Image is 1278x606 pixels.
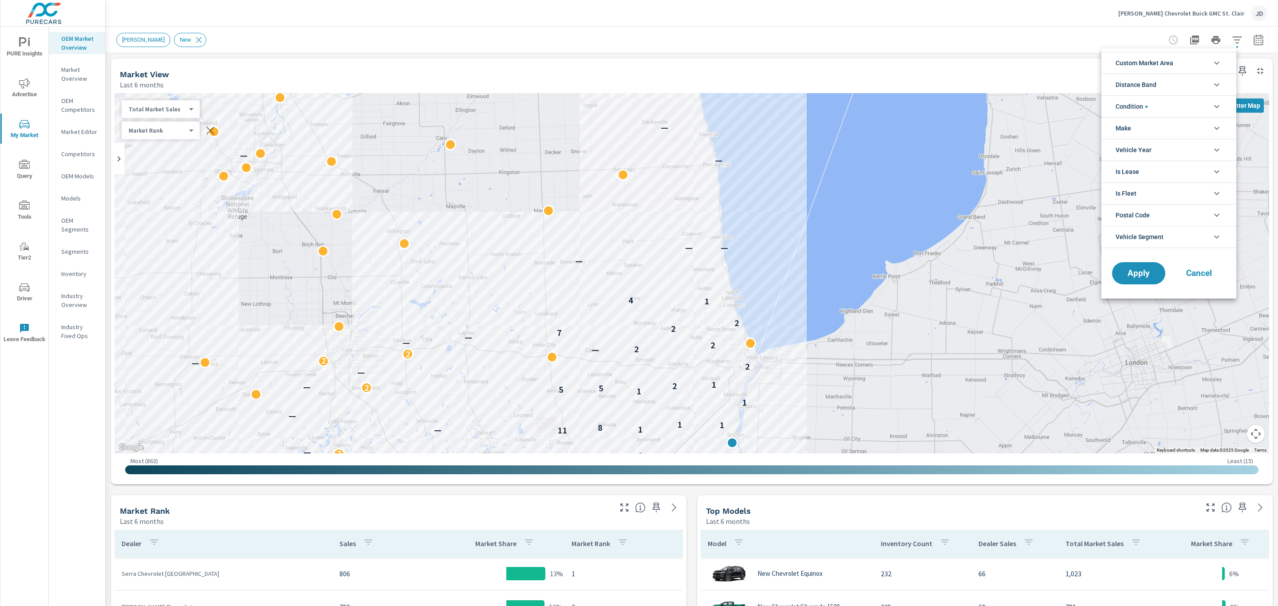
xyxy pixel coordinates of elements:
button: Apply [1112,262,1165,284]
span: Condition [1116,96,1148,117]
span: Cancel [1181,269,1217,277]
span: Distance Band [1116,74,1156,95]
span: Custom Market Area [1116,52,1173,74]
span: Is Fleet [1116,183,1136,204]
span: Postal Code [1116,205,1150,226]
span: Apply [1121,269,1156,277]
span: Is Lease [1116,161,1139,182]
button: Cancel [1172,262,1226,284]
span: Vehicle Segment [1116,226,1164,248]
span: Vehicle Year [1116,139,1152,161]
span: Make [1116,118,1131,139]
ul: filter options [1101,48,1236,252]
